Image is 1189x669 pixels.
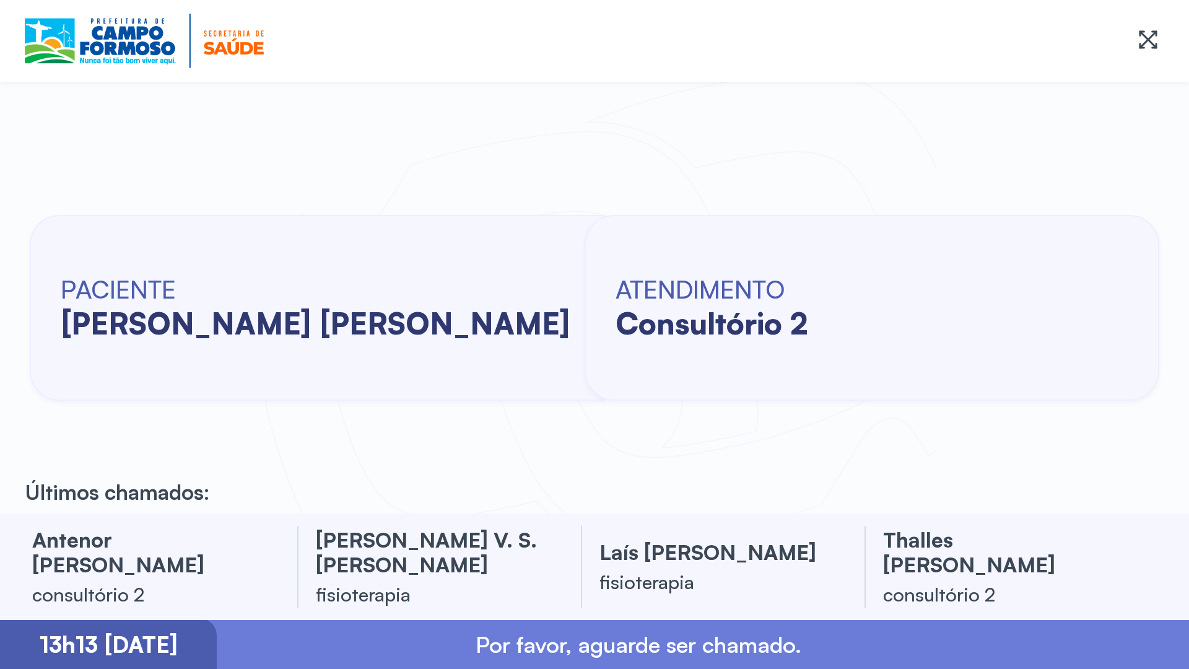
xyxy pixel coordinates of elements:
h6: ATENDIMENTO [616,274,808,305]
p: Últimos chamados: [25,479,210,505]
div: fisioterapia [316,582,551,606]
h3: [PERSON_NAME] v. s. [PERSON_NAME] [316,527,551,577]
img: Logotipo do estabelecimento [25,14,264,68]
h3: laís [PERSON_NAME] [599,540,835,564]
h2: consultório 2 [616,305,808,342]
h6: PACIENTE [61,274,570,305]
h3: antenor [PERSON_NAME] [32,527,268,577]
div: consultório 2 [32,582,268,606]
div: consultório 2 [883,582,1118,606]
div: fisioterapia [599,569,835,594]
h3: thalles [PERSON_NAME] [883,527,1118,577]
h2: [PERSON_NAME] [PERSON_NAME] [61,305,570,342]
